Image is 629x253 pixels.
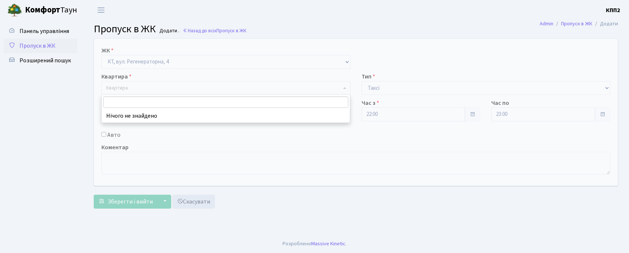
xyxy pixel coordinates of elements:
a: Massive Kinetic [311,240,345,247]
label: Час з [362,99,379,107]
label: Коментар [101,143,129,152]
li: Додати [592,20,618,28]
a: Скасувати [172,195,215,209]
nav: breadcrumb [529,16,629,32]
a: Пропуск в ЖК [4,38,77,53]
span: Пропуск в ЖК [94,22,156,36]
a: Назад до всіхПропуск в ЖК [183,27,247,34]
label: Час по [491,99,509,107]
a: Admin [540,20,553,27]
button: Переключити навігацію [92,4,110,16]
b: КПП2 [606,6,620,14]
span: Панель управління [19,27,69,35]
a: Розширений пошук [4,53,77,68]
div: Розроблено . [283,240,346,248]
span: Зберегти і вийти [108,198,153,206]
a: Панель управління [4,24,77,38]
img: logo.png [7,3,22,18]
span: Пропуск в ЖК [216,27,247,34]
label: Авто [107,131,121,139]
b: Комфорт [25,4,60,16]
a: Пропуск в ЖК [561,20,592,27]
span: Розширений пошук [19,56,71,65]
li: Нічого не знайдено [102,109,350,122]
span: Квартира [106,84,128,92]
button: Зберегти і вийти [94,195,158,209]
label: ЖК [101,46,114,55]
a: КПП2 [606,6,620,15]
span: Таун [25,4,77,16]
span: Пропуск в ЖК [19,42,55,50]
small: Додати . [158,28,179,34]
label: Квартира [101,72,132,81]
label: Тип [362,72,375,81]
